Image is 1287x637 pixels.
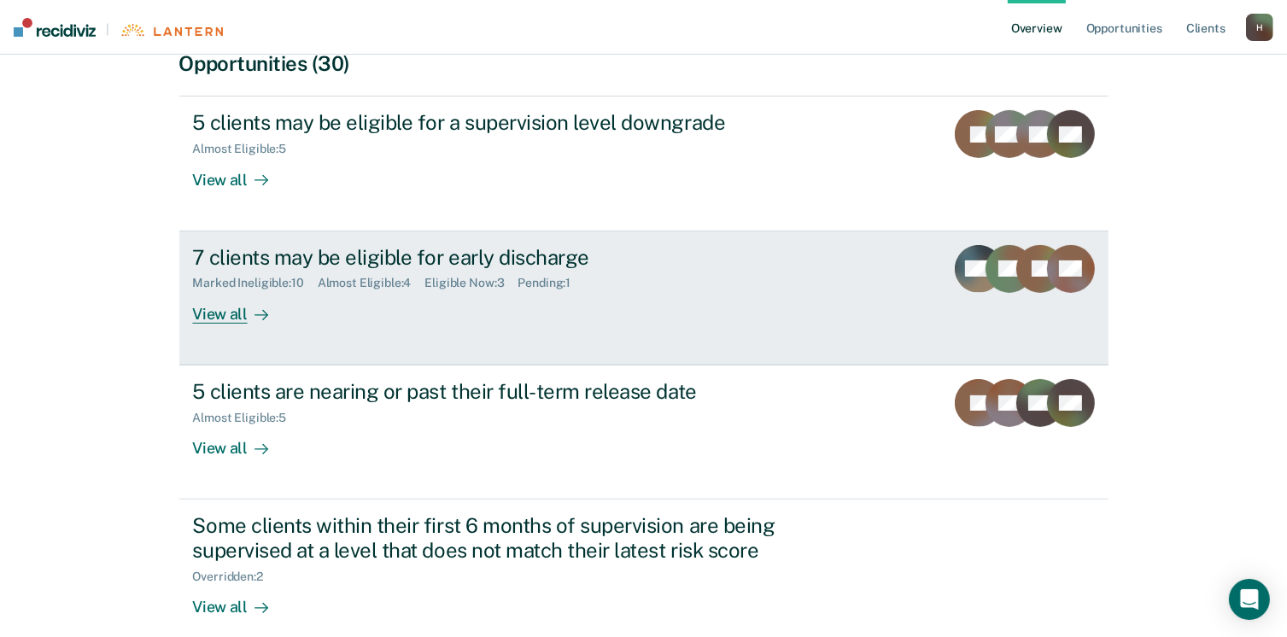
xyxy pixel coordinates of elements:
span: | [96,22,120,37]
div: Eligible Now : 3 [424,276,518,290]
button: H [1246,14,1273,41]
div: 5 clients may be eligible for a supervision level downgrade [193,110,793,135]
div: Some clients within their first 6 months of supervision are being supervised at a level that does... [193,513,793,563]
div: View all [193,290,289,324]
div: Opportunities (30) [179,51,1109,76]
div: Marked Ineligible : 10 [193,276,318,290]
div: Almost Eligible : 5 [193,411,301,425]
a: | [14,18,223,37]
div: Almost Eligible : 4 [318,276,425,290]
div: Open Intercom Messenger [1229,579,1270,620]
div: View all [193,424,289,458]
img: Recidiviz [14,18,96,37]
div: Pending : 1 [518,276,584,290]
a: 5 clients may be eligible for a supervision level downgradeAlmost Eligible:5View all [179,96,1109,231]
div: 5 clients are nearing or past their full-term release date [193,379,793,404]
a: 7 clients may be eligible for early dischargeMarked Ineligible:10Almost Eligible:4Eligible Now:3P... [179,231,1109,365]
div: 7 clients may be eligible for early discharge [193,245,793,270]
div: View all [193,156,289,190]
a: 5 clients are nearing or past their full-term release dateAlmost Eligible:5View all [179,365,1109,500]
div: Almost Eligible : 5 [193,142,301,156]
div: View all [193,583,289,617]
img: Lantern [120,24,223,37]
div: Overridden : 2 [193,570,277,584]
